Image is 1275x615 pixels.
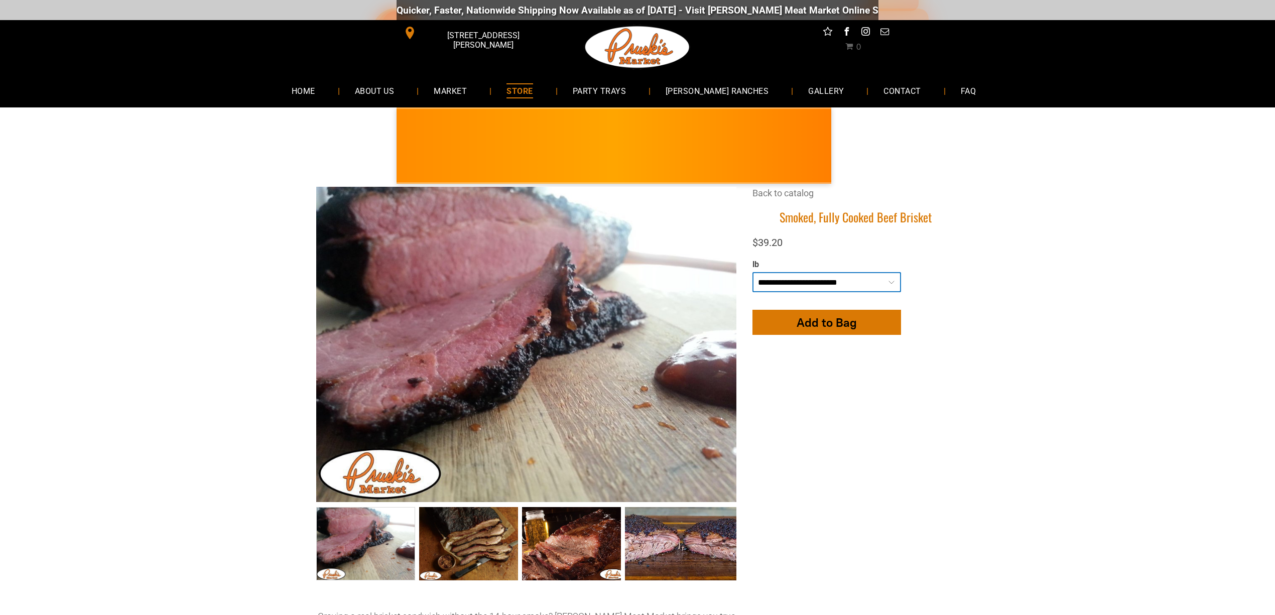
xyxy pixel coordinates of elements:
[797,315,857,330] span: Add to Bag
[397,25,550,41] a: [STREET_ADDRESS][PERSON_NAME]
[583,20,692,74] img: Pruski-s+Market+HQ+Logo2-1920w.png
[752,260,901,270] div: lb
[277,77,330,104] a: HOME
[316,187,736,502] img: Smoked, Fully Cooked Beef Brisket
[491,77,548,104] a: STORE
[522,507,621,580] a: Smoked, Fully Cooked Beef Brisket 2
[840,25,853,41] a: facebook
[316,507,415,580] a: Smoked, Fully Cooked Beef Brisket 0
[651,77,784,104] a: [PERSON_NAME] RANCHES
[793,77,859,104] a: GALLERY
[419,26,548,55] span: [STREET_ADDRESS][PERSON_NAME]
[558,77,641,104] a: PARTY TRAYS
[340,77,410,104] a: ABOUT US
[878,25,891,41] a: email
[868,77,936,104] a: CONTACT
[856,42,861,52] span: 0
[752,188,814,198] a: Back to catalog
[752,187,959,209] div: Breadcrumbs
[752,236,783,249] span: $39.20
[419,507,518,580] a: Smoked, Fully Cooked Beef Brisket 1
[419,77,482,104] a: MARKET
[752,209,959,225] h1: Smoked, Fully Cooked Beef Brisket
[946,77,991,104] a: FAQ
[378,5,986,16] div: Quicker, Faster, Nationwide Shipping Now Available as of [DATE] - Visit [PERSON_NAME] Meat Market...
[625,507,737,580] a: Smoked, Fully Cooked Beef Brisket 3
[859,25,872,41] a: instagram
[821,25,834,41] a: Social network
[752,310,901,335] button: Add to Bag
[806,153,1003,169] span: [PERSON_NAME] MARKET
